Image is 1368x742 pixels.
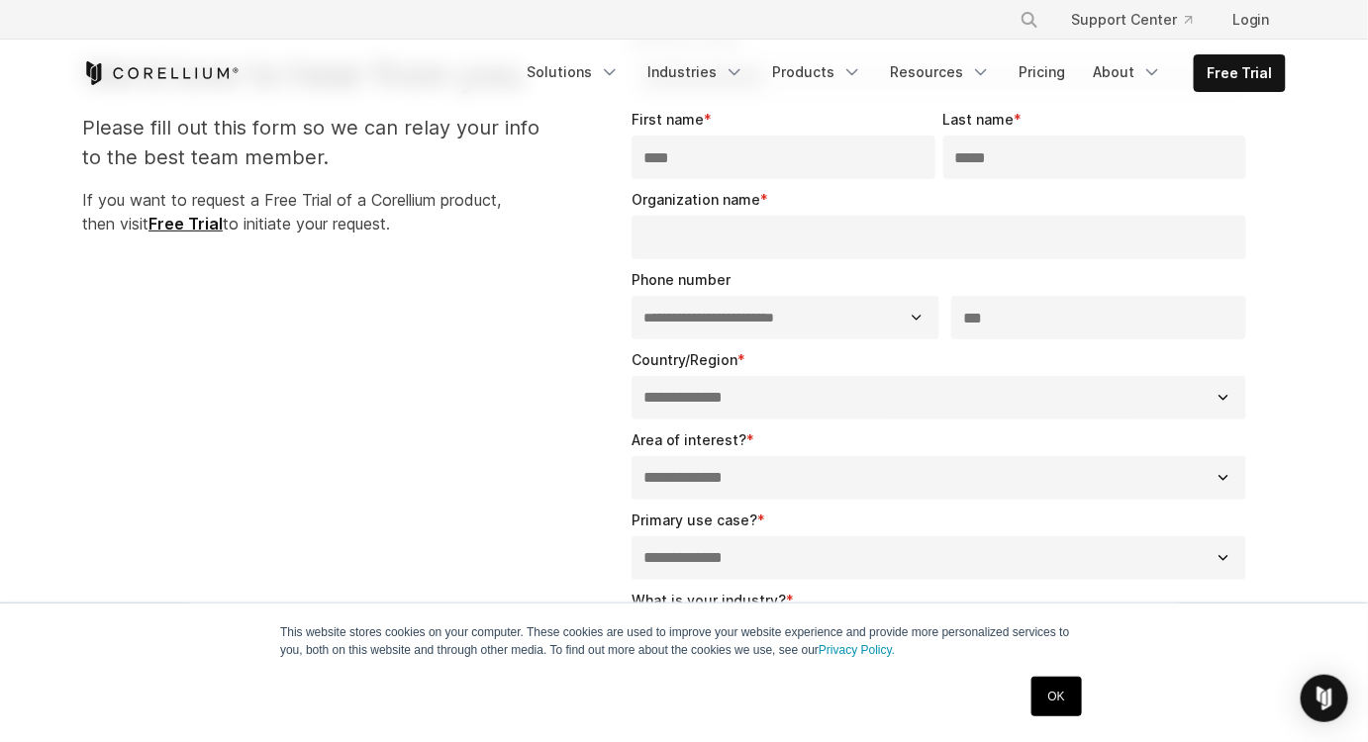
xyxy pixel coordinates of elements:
p: If you want to request a Free Trial of a Corellium product, then visit to initiate your request. [82,188,560,235]
span: First name [632,111,704,128]
a: Industries [635,54,756,90]
a: Pricing [1007,54,1077,90]
a: About [1081,54,1174,90]
p: Please fill out this form so we can relay your info to the best team member. [82,113,560,172]
a: Support Center [1055,2,1209,38]
a: OK [1031,677,1082,716]
span: Area of interest? [632,431,746,448]
a: Corellium Home [82,61,240,85]
span: Phone number [632,271,731,288]
span: Last name [943,111,1015,128]
span: Primary use case? [632,511,757,528]
a: Free Trial [148,214,223,233]
a: Privacy Policy. [819,643,895,657]
div: Navigation Menu [515,54,1286,92]
p: This website stores cookies on your computer. These cookies are used to improve your website expe... [280,623,1088,659]
a: Resources [878,54,1003,90]
a: Free Trial [1195,55,1285,91]
span: Country/Region [632,351,737,368]
div: Navigation Menu [996,2,1286,38]
a: Products [760,54,874,90]
a: Solutions [515,54,632,90]
span: What is your industry? [632,592,786,608]
div: Open Intercom Messenger [1301,675,1348,722]
a: Login [1217,2,1286,38]
button: Search [1012,2,1047,38]
span: Organization name [632,191,760,208]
